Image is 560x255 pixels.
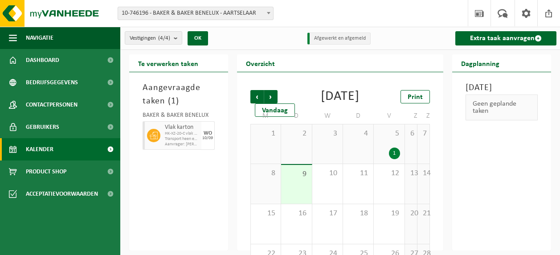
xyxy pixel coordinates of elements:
[255,209,276,218] span: 15
[129,54,207,72] h2: Te verwerken taken
[401,90,430,103] a: Print
[409,209,413,218] span: 20
[347,169,369,178] span: 11
[317,169,338,178] span: 10
[188,31,208,45] button: OK
[143,112,215,121] div: BAKER & BAKER BENELUX
[452,54,508,72] h2: Dagplanning
[118,7,273,20] span: 10-746196 - BAKER & BAKER BENELUX - AARTSELAAR
[255,169,276,178] span: 8
[264,90,278,103] span: Volgende
[125,31,182,45] button: Vestigingen(4/4)
[455,31,556,45] a: Extra taak aanvragen
[255,103,295,117] div: Vandaag
[26,49,59,71] span: Dashboard
[466,81,538,95] h3: [DATE]
[204,131,212,136] div: WO
[378,169,400,178] span: 12
[389,148,400,159] div: 1
[409,169,413,178] span: 13
[26,94,78,116] span: Contactpersonen
[422,129,425,139] span: 7
[26,71,78,94] span: Bedrijfsgegevens
[378,209,400,218] span: 19
[26,160,66,183] span: Product Shop
[422,169,425,178] span: 14
[26,116,59,138] span: Gebruikers
[466,95,538,120] div: Geen geplande taken
[312,108,343,124] td: W
[26,138,53,160] span: Kalender
[317,209,338,218] span: 17
[343,108,374,124] td: D
[417,108,430,124] td: Z
[347,129,369,139] span: 4
[378,129,400,139] span: 5
[286,169,307,179] span: 9
[409,129,413,139] span: 6
[307,33,371,45] li: Afgewerkt en afgemeld
[165,124,199,131] span: Vlak karton
[286,129,307,139] span: 2
[374,108,405,124] td: V
[408,94,423,101] span: Print
[165,131,199,136] span: HK-XZ-20-C vlak karton
[165,136,199,142] span: Transport heen en terug op aanvraag
[250,108,281,124] td: M
[422,209,425,218] span: 21
[158,35,170,41] count: (4/4)
[281,108,312,124] td: D
[143,81,215,108] h3: Aangevraagde taken ( )
[171,97,176,106] span: 1
[321,90,360,103] div: [DATE]
[202,136,213,140] div: 10/09
[286,209,307,218] span: 16
[26,27,53,49] span: Navigatie
[130,32,170,45] span: Vestigingen
[118,7,274,20] span: 10-746196 - BAKER & BAKER BENELUX - AARTSELAAR
[165,142,199,147] span: Aanvrager: [PERSON_NAME]
[317,129,338,139] span: 3
[255,129,276,139] span: 1
[26,183,98,205] span: Acceptatievoorwaarden
[347,209,369,218] span: 18
[405,108,417,124] td: Z
[237,54,284,72] h2: Overzicht
[250,90,264,103] span: Vorige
